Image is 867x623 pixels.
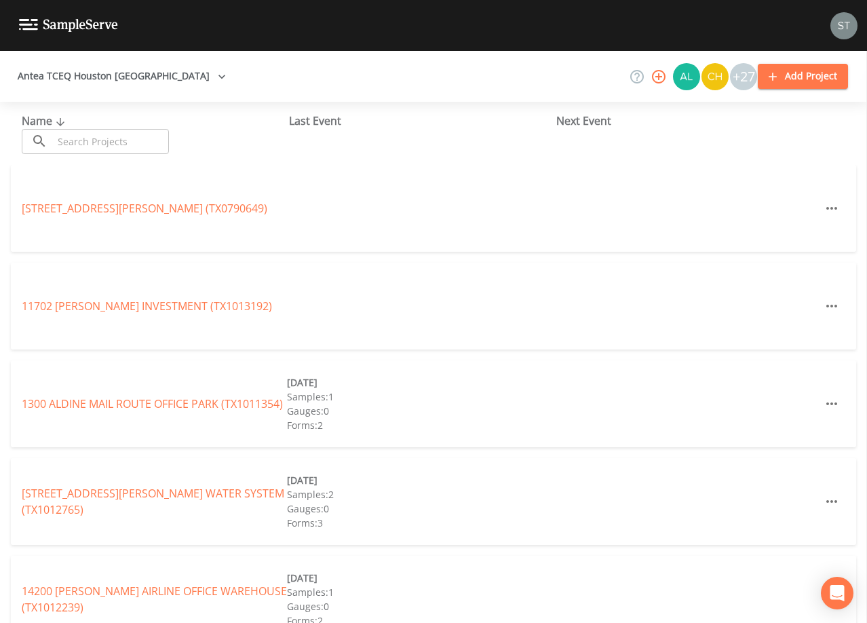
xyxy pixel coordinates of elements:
[287,585,552,599] div: Samples: 1
[287,502,552,516] div: Gauges: 0
[22,486,284,517] a: [STREET_ADDRESS][PERSON_NAME] WATER SYSTEM (TX1012765)
[19,19,118,32] img: logo
[556,113,824,129] div: Next Event
[12,64,231,89] button: Antea TCEQ Houston [GEOGRAPHIC_DATA]
[289,113,556,129] div: Last Event
[287,404,552,418] div: Gauges: 0
[22,201,267,216] a: [STREET_ADDRESS][PERSON_NAME] (TX0790649)
[287,418,552,432] div: Forms: 2
[821,577,853,609] div: Open Intercom Messenger
[672,63,701,90] div: Alaina Hahn
[22,299,272,314] a: 11702 [PERSON_NAME] INVESTMENT (TX1013192)
[287,599,552,613] div: Gauges: 0
[287,473,552,487] div: [DATE]
[287,390,552,404] div: Samples: 1
[673,63,700,90] img: 30a13df2a12044f58df5f6b7fda61338
[830,12,858,39] img: cb9926319991c592eb2b4c75d39c237f
[758,64,848,89] button: Add Project
[22,584,287,615] a: 14200 [PERSON_NAME] AIRLINE OFFICE WAREHOUSE (TX1012239)
[22,396,283,411] a: 1300 ALDINE MAIL ROUTE OFFICE PARK (TX1011354)
[701,63,729,90] div: Charles Medina
[287,487,552,502] div: Samples: 2
[287,571,552,585] div: [DATE]
[287,375,552,390] div: [DATE]
[53,129,169,154] input: Search Projects
[730,63,757,90] div: +27
[22,113,69,128] span: Name
[287,516,552,530] div: Forms: 3
[701,63,729,90] img: c74b8b8b1c7a9d34f67c5e0ca157ed15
